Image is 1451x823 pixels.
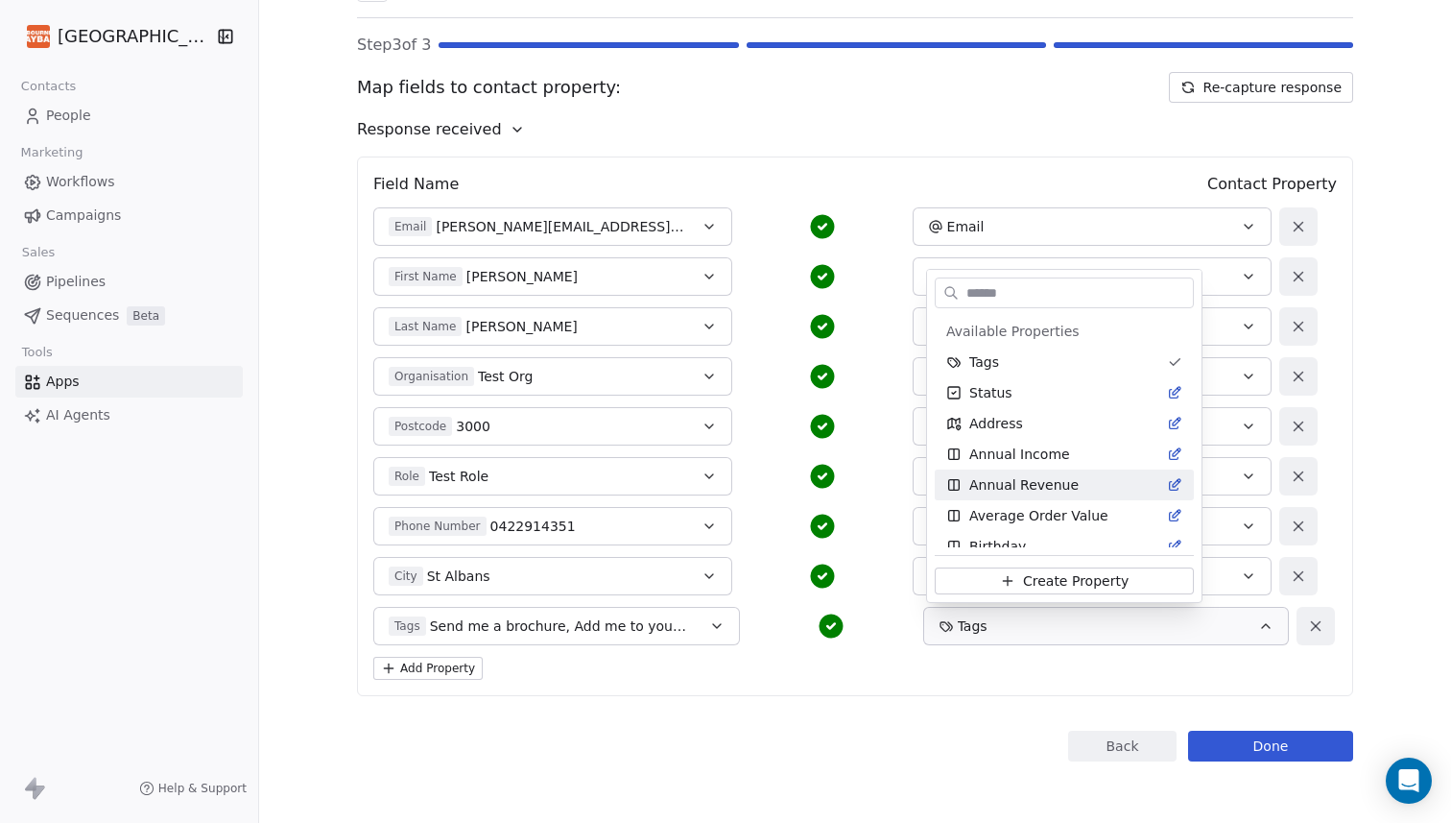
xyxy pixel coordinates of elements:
[969,537,1026,556] span: Birthday
[946,322,1080,341] span: Available Properties
[969,445,1070,464] span: Annual Income
[969,475,1079,495] span: Annual Revenue
[969,414,1023,433] span: Address
[969,506,1108,525] span: Average Order Value
[935,568,1194,594] button: Create Property
[969,383,1012,402] span: Status
[1023,571,1129,591] span: Create Property
[969,352,999,372] span: Tags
